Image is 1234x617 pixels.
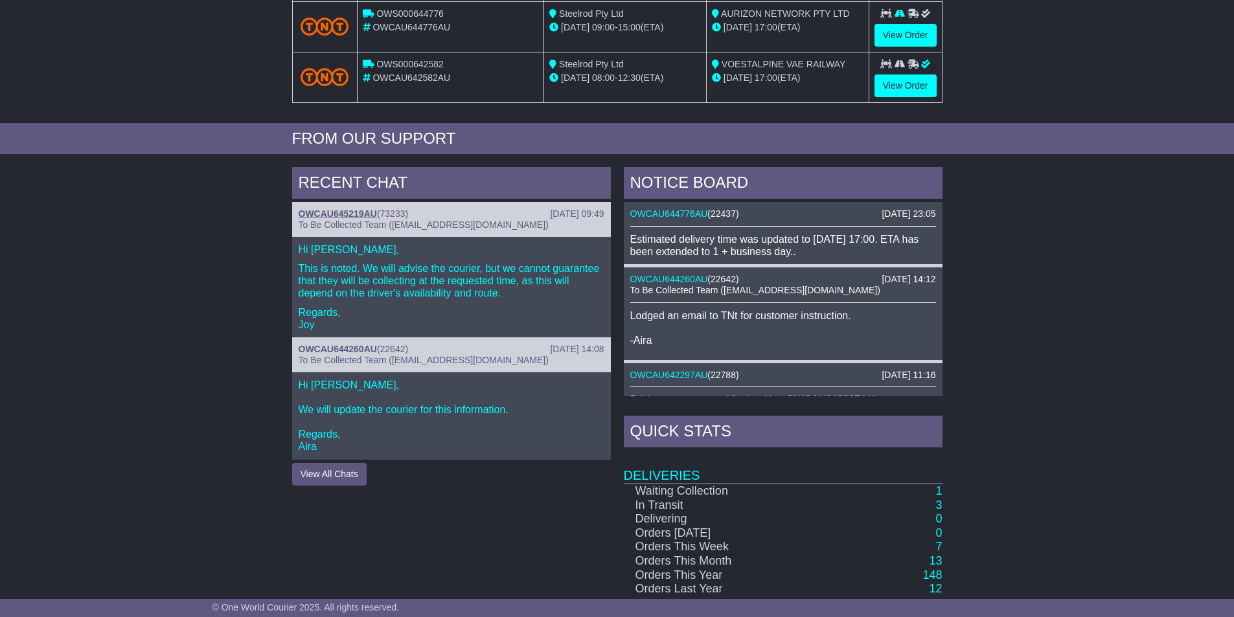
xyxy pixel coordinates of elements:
[372,73,450,83] span: OWCAU642582AU
[935,540,942,553] a: 7
[292,167,611,202] div: RECENT CHAT
[380,344,406,354] span: 22642
[550,208,604,219] div: [DATE] 09:49
[624,499,817,513] td: In Transit
[299,344,604,355] div: ( )
[618,73,641,83] span: 12:30
[874,74,937,97] a: View Order
[559,8,624,19] span: Steelrod Pty Ltd
[561,22,589,32] span: [DATE]
[299,379,604,453] p: Hi [PERSON_NAME], We will update the courier for this information. Regards, Aira
[299,262,604,300] p: This is noted. We will advise the courier, but we cannot guarantee that they will be collecting a...
[299,219,549,230] span: To Be Collected Team ([EMAIL_ADDRESS][DOMAIN_NAME])
[549,21,701,34] div: - (ETA)
[372,22,450,32] span: OWCAU644776AU
[724,73,752,83] span: [DATE]
[292,463,367,486] button: View All Chats
[935,512,942,525] a: 0
[299,243,604,256] p: Hi [PERSON_NAME],
[882,208,935,219] div: [DATE] 23:05
[722,59,845,69] span: VOESTALPINE VAE RAILWAY
[624,451,943,484] td: Deliveries
[882,370,935,381] div: [DATE] 11:16
[630,233,936,258] div: Estimated delivery time was updated to [DATE] 17:00. ETA has been extended to 1 + business day..
[712,21,863,34] div: (ETA)
[301,17,349,35] img: TNT_Domestic.png
[630,208,708,219] a: OWCAU644776AU
[299,208,377,219] a: OWCAU645219AU
[592,73,615,83] span: 08:00
[376,8,444,19] span: OWS000644776
[299,344,377,354] a: OWCAU644260AU
[299,355,549,365] span: To Be Collected Team ([EMAIL_ADDRESS][DOMAIN_NAME])
[630,285,880,295] span: To Be Collected Team ([EMAIL_ADDRESS][DOMAIN_NAME])
[755,73,777,83] span: 17:00
[624,526,817,541] td: Orders [DATE]
[301,68,349,85] img: TNT_Domestic.png
[618,22,641,32] span: 15:00
[559,59,624,69] span: Steelrod Pty Ltd
[299,208,604,219] div: ( )
[549,71,701,85] div: - (ETA)
[755,22,777,32] span: 17:00
[212,602,400,612] span: © One World Courier 2025. All rights reserved.
[721,8,850,19] span: AURIZON NETWORK PTY LTD
[922,568,942,581] a: 148
[550,344,604,355] div: [DATE] 14:08
[630,208,936,219] div: ( )
[624,512,817,526] td: Delivering
[299,306,604,331] p: Regards, Joy
[380,208,406,219] span: 73233
[711,274,736,284] span: 22642
[935,499,942,511] a: 3
[624,167,943,202] div: NOTICE BOARD
[376,59,444,69] span: OWS000642582
[630,274,936,285] div: ( )
[292,129,943,148] div: FROM OUR SUPPORT
[624,554,817,568] td: Orders This Month
[630,394,936,406] p: Pricing was approved for booking OWCAU642297AU.
[561,73,589,83] span: [DATE]
[882,274,935,285] div: [DATE] 14:12
[935,526,942,539] a: 0
[711,370,736,380] span: 22788
[592,22,615,32] span: 09:00
[630,274,708,284] a: OWCAU644260AU
[630,370,936,381] div: ( )
[935,484,942,497] a: 1
[874,24,937,47] a: View Order
[929,554,942,567] a: 13
[712,71,863,85] div: (ETA)
[624,416,943,451] div: Quick Stats
[724,22,752,32] span: [DATE]
[630,370,708,380] a: OWCAU642297AU
[624,540,817,554] td: Orders This Week
[624,568,817,583] td: Orders This Year
[630,309,936,347] p: Lodged an email to TNt for customer instruction. -Aira
[929,582,942,595] a: 12
[624,484,817,499] td: Waiting Collection
[624,582,817,596] td: Orders Last Year
[711,208,736,219] span: 22437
